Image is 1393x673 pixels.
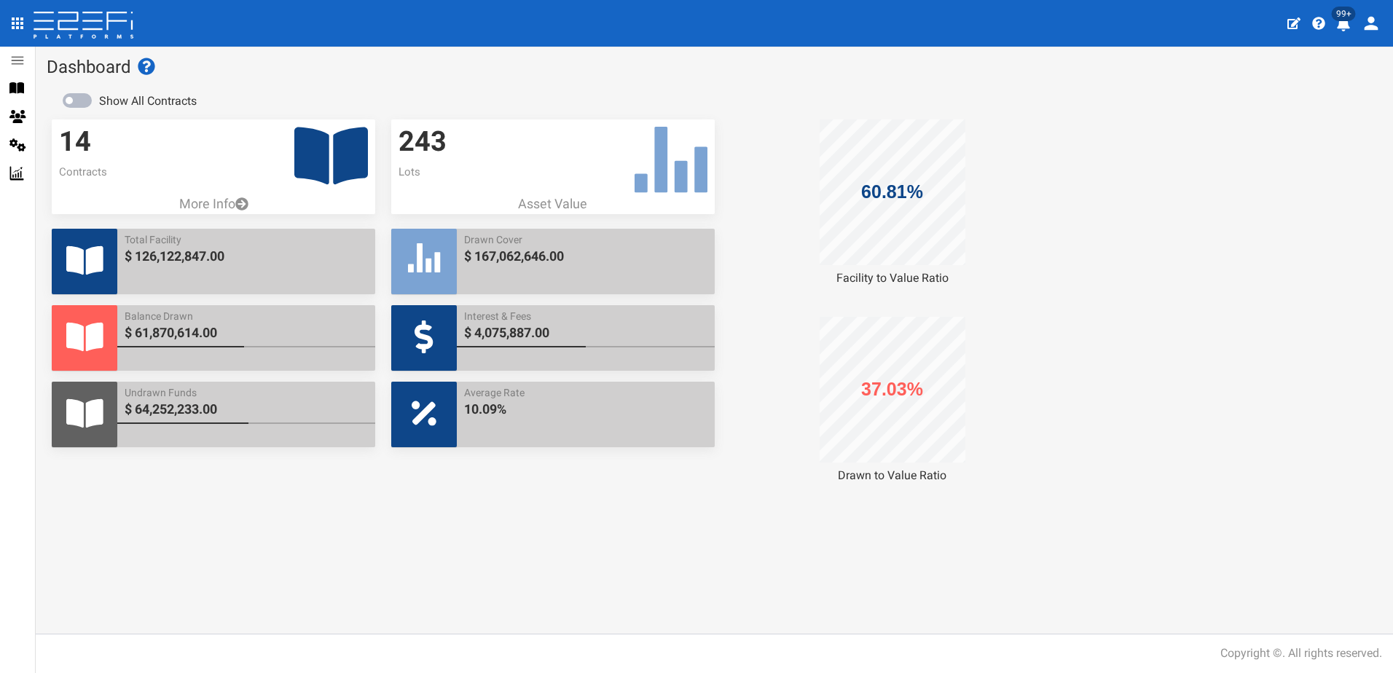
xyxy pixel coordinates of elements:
[125,400,368,419] span: $ 64,252,233.00
[47,58,1382,76] h1: Dashboard
[464,309,707,323] span: Interest & Fees
[391,194,715,213] p: Asset Value
[399,127,707,157] h3: 243
[59,165,368,180] p: Contracts
[99,93,197,110] label: Show All Contracts
[464,400,707,419] span: 10.09%
[125,309,368,323] span: Balance Drawn
[731,468,1054,484] div: Drawn to Value Ratio
[125,232,368,247] span: Total Facility
[399,165,707,180] p: Lots
[464,247,707,266] span: $ 167,062,646.00
[125,323,368,342] span: $ 61,870,614.00
[731,270,1054,287] div: Facility to Value Ratio
[59,127,368,157] h3: 14
[464,232,707,247] span: Drawn Cover
[125,385,368,400] span: Undrawn Funds
[464,323,707,342] span: $ 4,075,887.00
[125,247,368,266] span: $ 126,122,847.00
[1220,645,1382,662] div: Copyright ©. All rights reserved.
[464,385,707,400] span: Average Rate
[52,194,375,213] a: More Info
